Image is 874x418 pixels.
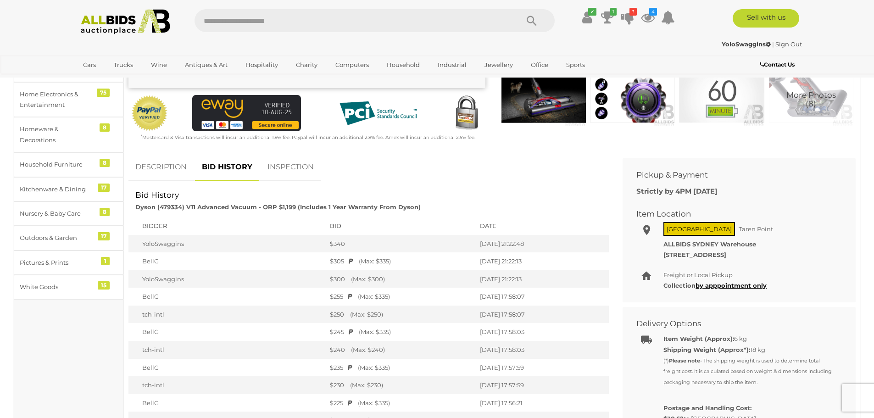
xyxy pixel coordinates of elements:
div: 8 [100,159,110,167]
strong: [STREET_ADDRESS] [663,251,726,258]
a: Office [525,57,554,72]
div: 1 [101,257,110,265]
td: [DATE] 21:22:13 [475,252,609,270]
div: Homeware & Decorations [20,124,95,145]
a: ✔ [580,9,594,26]
div: White Goods [20,282,95,292]
a: White Goods 15 [14,275,123,299]
a: 1 [601,9,614,26]
div: Household Furniture [20,159,95,170]
span: (Max: $250) [345,311,383,318]
div: 18 kg [663,345,835,388]
div: Outdoors & Garden [20,233,95,243]
span: | [772,40,774,48]
div: $305 [330,257,471,266]
td: BellG [128,394,325,412]
span: (Max: $335) [353,293,390,300]
th: Date [475,217,609,235]
div: $235 [330,363,471,372]
td: [DATE] 17:58:03 [475,323,609,341]
div: 6 kg [663,334,835,344]
span: [GEOGRAPHIC_DATA] [663,222,735,236]
img: PCI DSS compliant [332,95,424,132]
a: Kitchenware & Dining 17 [14,177,123,201]
td: [DATE] 17:57:59 [475,376,609,394]
a: Antiques & Art [179,57,234,72]
a: Household [381,57,426,72]
span: Freight or Local Pickup [663,271,733,279]
div: $245 [330,328,471,336]
b: Contact Us [760,61,795,68]
div: Nursery & Baby Care [20,208,95,219]
h2: Delivery Options [636,319,828,328]
a: More Photos(8) [769,72,853,126]
a: YoloSwaggins [722,40,772,48]
a: Nursery & Baby Care 8 [14,201,123,226]
img: Official PayPal Seal [131,95,168,132]
a: Industrial [432,57,473,72]
div: $240 [330,346,471,354]
div: $300 [330,275,471,284]
a: Sell with us [733,9,799,28]
div: Home Electronics & Entertainment [20,89,95,111]
th: Bid [325,217,476,235]
td: BellG [128,252,325,270]
td: tch-intl [128,306,325,323]
a: Pictures & Prints 1 [14,251,123,275]
h2: Pickup & Payment [636,171,828,179]
a: BID HISTORY [195,154,259,181]
b: Strictly by 4PM [DATE] [636,187,718,195]
a: Contact Us [760,60,797,70]
td: BellG [128,359,325,377]
small: Mastercard & Visa transactions will incur an additional 1.9% fee. Paypal will incur an additional... [141,134,475,140]
h2: Item Location [636,210,828,218]
span: (Max: $335) [354,328,391,335]
strong: ALLBIDS SYDNEY Warehouse [663,240,756,248]
img: Dyson (479334) V11 Advanced Vacuum - ORP $1,199 (Includes 1 Year Warranty From Dyson) [769,72,853,126]
div: 15 [98,281,110,290]
div: 17 [98,184,110,192]
i: 3 [629,8,637,16]
small: (*) - The shipping weight is used to determine total freight cost. It is calculated based on weig... [663,357,832,385]
span: More Photos (8) [786,91,836,108]
strong: Dyson (479334) V11 Advanced Vacuum - ORP $1,199 (Includes 1 Year Warranty From Dyson) [135,203,421,211]
td: [DATE] 21:22:48 [475,235,609,253]
div: $225 [330,399,471,407]
a: Computers [329,57,375,72]
a: Outdoors & Garden 17 [14,226,123,250]
img: Allbids.com.au [76,9,175,34]
img: eWAY Payment Gateway [192,95,301,131]
h2: Bid History [135,191,602,200]
td: [DATE] 17:58:07 [475,288,609,306]
a: DESCRIPTION [128,154,194,181]
span: Taren Point [736,223,775,235]
strong: YoloSwaggins [722,40,771,48]
a: Charity [290,57,323,72]
i: 1 [610,8,617,16]
div: $230 [330,381,471,390]
a: Wine [145,57,173,72]
a: Cars [77,57,102,72]
b: Collection [663,282,767,289]
td: [DATE] 21:22:13 [475,270,609,288]
a: [GEOGRAPHIC_DATA] [77,72,154,88]
div: 8 [100,123,110,132]
span: (Max: $240) [346,346,385,353]
div: $250 [330,310,471,319]
a: Hospitality [239,57,284,72]
i: ✔ [588,8,596,16]
span: (Max: $300) [346,275,385,283]
a: 4 [641,9,655,26]
td: tch-intl [128,341,325,359]
span: (Max: $335) [354,257,391,265]
a: Household Furniture 8 [14,152,123,177]
td: [DATE] 17:58:03 [475,341,609,359]
a: Sign Out [775,40,802,48]
img: Dyson (479334) V11 Advanced Vacuum - ORP $1,199 (Includes 1 Year Warranty From Dyson) [679,72,764,126]
td: BellG [128,323,325,341]
td: tch-intl [128,376,325,394]
a: by apppointment only [696,282,767,289]
a: Jewellery [479,57,519,72]
td: [DATE] 17:58:07 [475,306,609,323]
